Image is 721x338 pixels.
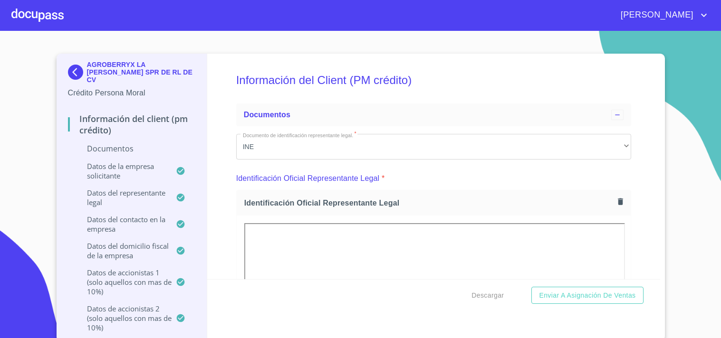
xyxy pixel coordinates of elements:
[68,161,176,180] p: Datos de la empresa solicitante
[236,134,631,160] div: INE
[614,8,710,23] button: account of current user
[68,61,196,87] div: AGROBERRYX LA [PERSON_NAME] SPR DE RL DE CV
[68,304,176,332] p: Datos de accionistas 2 (solo aquellos con mas de 10%)
[68,268,176,296] p: Datos de accionistas 1 (solo aquellos con mas de 10%)
[236,103,631,126] div: Documentos
[614,8,698,23] span: [PERSON_NAME]
[68,241,176,260] p: Datos del domicilio fiscal de la empresa
[468,287,508,304] button: Descargar
[68,87,196,99] p: Crédito Persona Moral
[236,173,380,184] p: Identificación Oficial Representante Legal
[471,290,504,301] span: Descargar
[87,61,196,84] p: AGROBERRYX LA [PERSON_NAME] SPR DE RL DE CV
[236,61,631,100] h5: Información del Client (PM crédito)
[244,111,290,119] span: Documentos
[531,287,643,304] button: Enviar a Asignación de Ventas
[68,65,87,80] img: Docupass spot blue
[68,143,196,154] p: Documentos
[244,198,614,208] span: Identificación Oficial Representante Legal
[68,188,176,207] p: Datos del representante legal
[539,290,635,301] span: Enviar a Asignación de Ventas
[68,113,196,136] p: Información del Client (PM crédito)
[68,215,176,234] p: Datos del contacto en la empresa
